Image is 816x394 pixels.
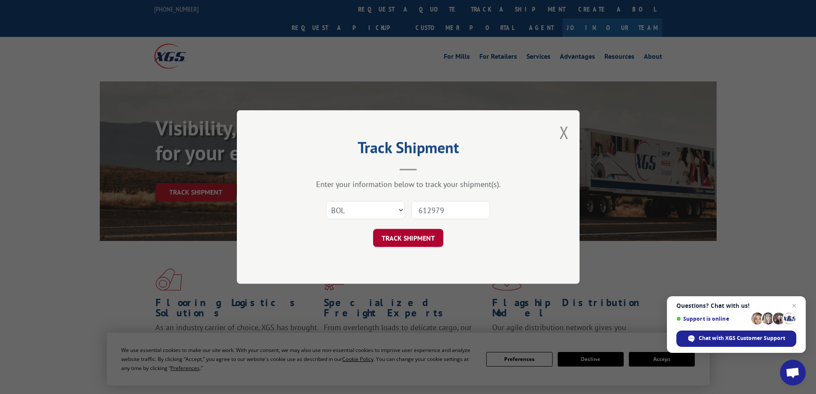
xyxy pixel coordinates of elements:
[280,141,537,158] h2: Track Shipment
[676,331,796,347] div: Chat with XGS Customer Support
[676,302,796,309] span: Questions? Chat with us!
[789,301,799,311] span: Close chat
[411,201,490,219] input: Number(s)
[780,360,806,385] div: Open chat
[373,229,443,247] button: TRACK SHIPMENT
[280,179,537,189] div: Enter your information below to track your shipment(s).
[699,334,785,342] span: Chat with XGS Customer Support
[559,121,569,144] button: Close modal
[676,316,748,322] span: Support is online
